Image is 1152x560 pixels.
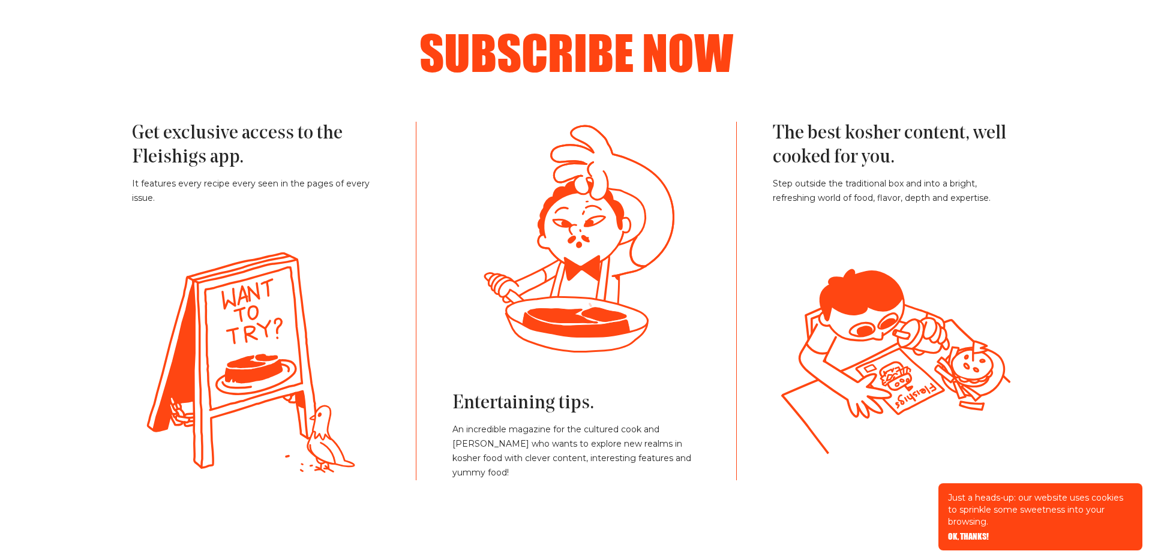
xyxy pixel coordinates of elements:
p: It features every recipe every seen in the pages of every issue. [132,177,380,206]
p: An incredible magazine for the cultured cook and [PERSON_NAME] who wants to explore new realms in... [452,423,700,480]
p: Just a heads-up: our website uses cookies to sprinkle some sweetness into your browsing. [948,492,1133,528]
h3: Get exclusive access to the Fleishigs app. [132,122,380,170]
h3: The best kosher content, well cooked for you. [773,122,1020,170]
button: OK, THANKS! [948,532,989,541]
p: Step outside the traditional box and into a bright, refreshing world of food, flavor, depth and e... [773,177,1020,206]
h2: Subscribe now [168,28,984,76]
h3: Entertaining tips. [452,392,700,416]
